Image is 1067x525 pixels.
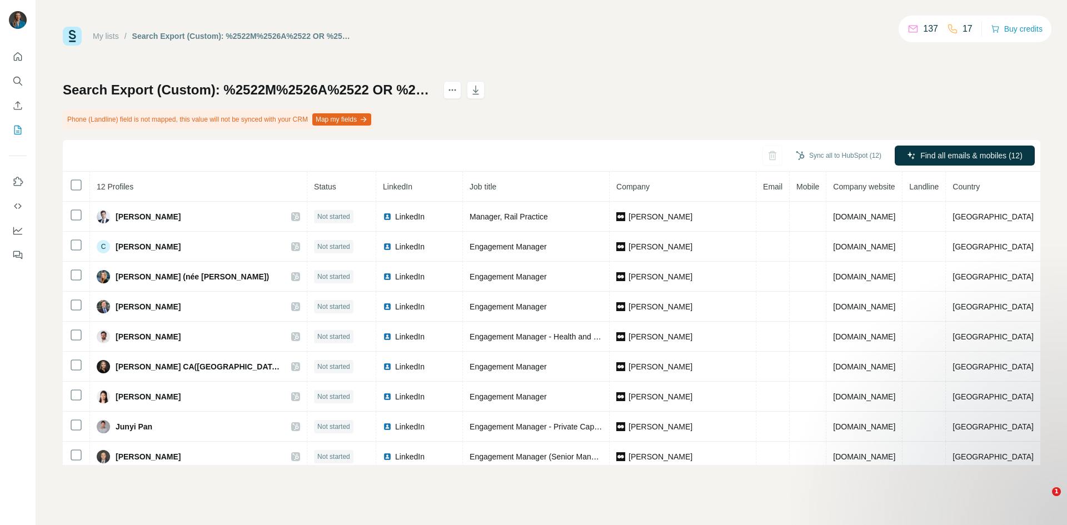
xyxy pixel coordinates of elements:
a: My lists [93,32,119,41]
span: LinkedIn [395,211,425,222]
img: LinkedIn logo [383,362,392,371]
img: company-logo [616,212,625,221]
img: company-logo [616,242,625,251]
span: [DOMAIN_NAME] [833,212,895,221]
span: LinkedIn [395,331,425,342]
img: Avatar [9,11,27,29]
span: Email [763,182,782,191]
button: Sync all to HubSpot (12) [788,147,889,164]
span: [DOMAIN_NAME] [833,242,895,251]
span: Engagement Manager - Health and Life Sciences [470,332,640,341]
h1: Search Export (Custom): %2522M%2526A%2522 OR %2522due diligence%2522 OR %2522DD%2522 - [DATE] 10:27 [63,81,433,99]
span: [DOMAIN_NAME] [833,452,895,461]
button: Buy credits [991,21,1043,37]
span: LinkedIn [395,451,425,462]
span: Not started [317,422,350,432]
span: LinkedIn [383,182,412,191]
span: LinkedIn [395,391,425,402]
div: C [97,240,110,253]
img: LinkedIn logo [383,272,392,281]
span: Engagement Manager [470,392,547,401]
span: [PERSON_NAME] [116,451,181,462]
span: LinkedIn [395,421,425,432]
span: [PERSON_NAME] [116,391,181,402]
span: [PERSON_NAME] [629,421,692,432]
span: Engagement Manager [470,302,547,311]
span: [PERSON_NAME] [629,451,692,462]
span: [GEOGRAPHIC_DATA] [953,302,1034,311]
button: My lists [9,120,27,140]
img: Avatar [97,210,110,223]
span: Engagement Manager [470,242,547,251]
button: actions [443,81,461,99]
span: [GEOGRAPHIC_DATA] [953,212,1034,221]
span: [PERSON_NAME] [629,211,692,222]
img: Surfe Logo [63,27,82,46]
button: Search [9,71,27,91]
span: [DOMAIN_NAME] [833,422,895,431]
span: Country [953,182,980,191]
span: [PERSON_NAME] [116,331,181,342]
img: LinkedIn logo [383,302,392,311]
button: Map my fields [312,113,371,126]
p: 137 [923,22,938,36]
span: Engagement Manager - Private Capital [470,422,604,431]
p: 17 [963,22,973,36]
img: LinkedIn logo [383,392,392,401]
img: Avatar [97,330,110,343]
span: [PERSON_NAME] [629,331,692,342]
img: LinkedIn logo [383,212,392,221]
span: [DOMAIN_NAME] [833,362,895,371]
img: Avatar [97,390,110,403]
span: Not started [317,332,350,342]
img: LinkedIn logo [383,452,392,461]
span: Junyi Pan [116,421,152,432]
span: Company [616,182,650,191]
iframe: Intercom live chat [1029,487,1056,514]
span: Not started [317,362,350,372]
span: Engagement Manager [470,362,547,371]
img: LinkedIn logo [383,242,392,251]
span: LinkedIn [395,241,425,252]
span: [PERSON_NAME] [629,241,692,252]
span: Not started [317,272,350,282]
button: Find all emails & mobiles (12) [895,146,1035,166]
img: company-logo [616,362,625,371]
span: Not started [317,302,350,312]
img: Avatar [97,270,110,283]
span: [PERSON_NAME] [629,361,692,372]
button: Use Surfe API [9,196,27,216]
span: [DOMAIN_NAME] [833,332,895,341]
span: LinkedIn [395,271,425,282]
li: / [124,31,127,42]
span: LinkedIn [395,301,425,312]
span: [PERSON_NAME] [116,301,181,312]
img: company-logo [616,422,625,431]
span: [PERSON_NAME] [116,241,181,252]
span: Engagement Manager (Senior Manager) [470,452,609,461]
div: Phone (Landline) field is not mapped, this value will not be synced with your CRM [63,110,373,129]
img: company-logo [616,332,625,341]
img: Avatar [97,420,110,433]
span: LinkedIn [395,361,425,372]
span: Landline [909,182,939,191]
button: Enrich CSV [9,96,27,116]
span: Not started [317,212,350,222]
span: Not started [317,392,350,402]
span: [GEOGRAPHIC_DATA] [953,332,1034,341]
img: company-logo [616,392,625,401]
div: Search Export (Custom): %2522M%2526A%2522 OR %2522due diligence%2522 OR %2522DD%2522 - [DATE] 10:27 [132,31,353,42]
span: [PERSON_NAME] (née [PERSON_NAME]) [116,271,269,282]
span: Not started [317,452,350,462]
img: company-logo [616,272,625,281]
img: LinkedIn logo [383,332,392,341]
button: Feedback [9,245,27,265]
span: 12 Profiles [97,182,133,191]
span: [PERSON_NAME] [116,211,181,222]
button: Quick start [9,47,27,67]
img: company-logo [616,302,625,311]
span: [PERSON_NAME] [629,271,692,282]
span: [GEOGRAPHIC_DATA] [953,242,1034,251]
span: Status [314,182,336,191]
span: [DOMAIN_NAME] [833,392,895,401]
